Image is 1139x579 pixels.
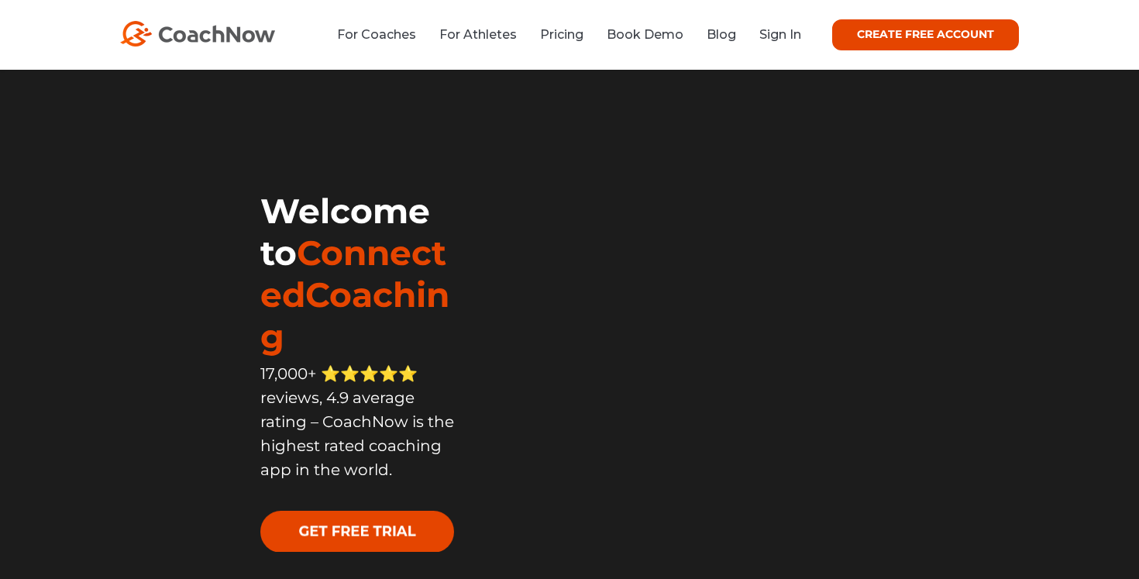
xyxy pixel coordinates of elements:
a: CREATE FREE ACCOUNT [832,19,1019,50]
img: GET FREE TRIAL [260,511,454,552]
span: ConnectedCoaching [260,232,449,357]
a: For Athletes [439,27,517,42]
a: Pricing [540,27,583,42]
a: Blog [707,27,736,42]
span: 17,000+ ⭐️⭐️⭐️⭐️⭐️ reviews, 4.9 average rating – CoachNow is the highest rated coaching app in th... [260,364,454,479]
h1: Welcome to [260,190,459,357]
img: CoachNow Logo [120,21,275,47]
a: Book Demo [607,27,683,42]
a: For Coaches [337,27,416,42]
a: Sign In [759,27,801,42]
